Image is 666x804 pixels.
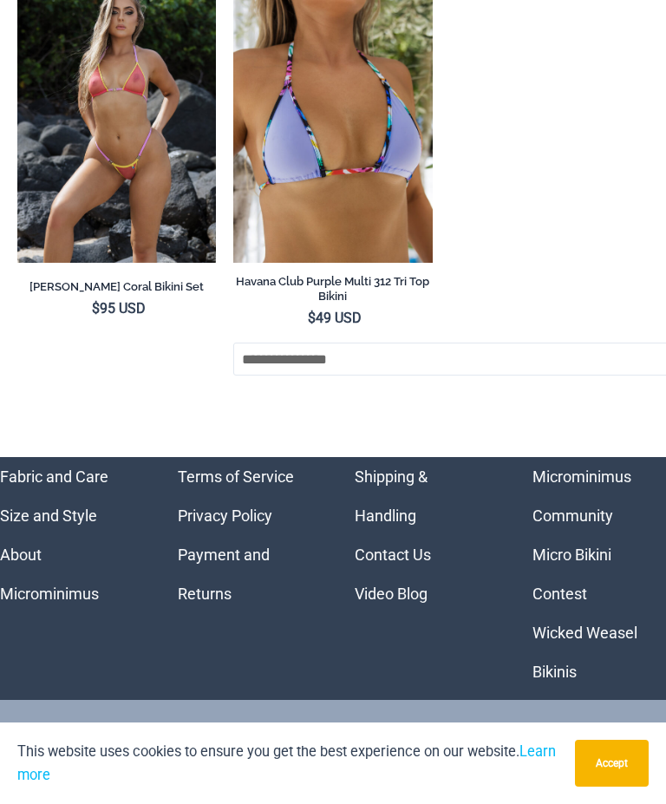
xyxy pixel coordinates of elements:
button: Accept [575,740,649,787]
a: Privacy Policy [178,507,272,525]
a: Video Blog [355,585,428,603]
a: [PERSON_NAME] Coral Bikini Set [17,279,216,300]
a: Wicked Weasel Bikinis [532,624,637,681]
a: Terms of Service [178,467,294,486]
a: Contact Us [355,546,431,564]
aside: Footer Widget 2 [178,457,312,613]
a: Microminimus Community [532,467,631,525]
nav: Menu [178,457,312,613]
bdi: 49 USD [308,310,362,326]
h2: Havana Club Purple Multi 312 Tri Top Bikini [233,274,432,304]
nav: Menu [355,457,489,613]
a: Payment and Returns [178,546,270,603]
a: Havana Club Purple Multi 312 Tri Top Bikini [233,274,432,310]
a: Learn more [17,743,556,783]
aside: Footer Widget 3 [355,457,489,613]
span: $ [308,310,316,326]
bdi: 95 USD [92,300,146,317]
p: This website uses cookies to ensure you get the best experience on our website. [17,740,562,787]
span: $ [92,300,100,317]
h2: [PERSON_NAME] Coral Bikini Set [17,279,216,294]
a: Micro Bikini Contest [532,546,611,603]
a: Shipping & Handling [355,467,428,525]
